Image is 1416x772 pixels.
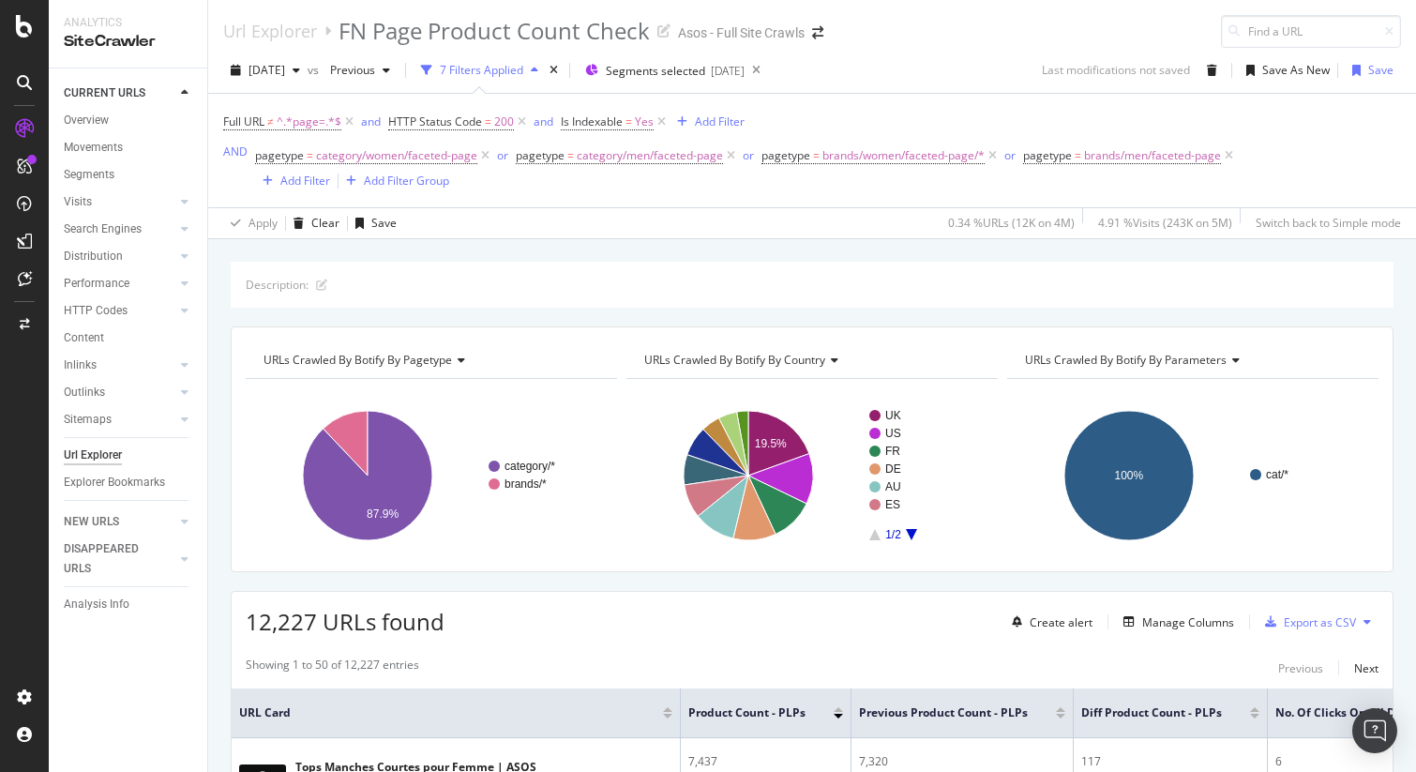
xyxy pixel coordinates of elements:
span: Product Count - PLPs [688,704,806,721]
div: [DATE] [711,63,745,79]
span: 200 [494,109,514,135]
button: Next [1354,657,1378,679]
span: 2025 Aug. 26th [249,62,285,78]
text: 1/2 [885,528,901,541]
span: 12,227 URLs found [246,606,444,637]
button: 7 Filters Applied [414,55,546,85]
text: FR [885,445,900,458]
div: DISAPPEARED URLS [64,539,158,579]
text: category/* [505,460,555,473]
a: Outlinks [64,383,175,402]
div: Showing 1 to 50 of 12,227 entries [246,657,419,679]
div: Switch back to Simple mode [1256,215,1401,231]
div: 7,320 [859,753,1065,770]
a: Content [64,328,194,348]
a: Performance [64,274,175,294]
div: Previous [1278,660,1323,676]
span: pagetype [516,147,565,163]
button: Switch back to Simple mode [1248,208,1401,238]
text: US [885,427,901,440]
div: 7,437 [688,753,843,770]
text: AU [885,480,901,493]
div: times [546,61,562,80]
div: Search Engines [64,219,142,239]
div: Add Filter [280,173,330,189]
a: Inlinks [64,356,175,375]
span: category/women/faceted-page [316,143,477,169]
div: Movements [64,138,123,158]
button: Create alert [1004,607,1092,637]
text: 87.9% [367,507,399,521]
span: URL Card [239,704,658,721]
a: Url Explorer [223,21,317,41]
span: = [567,147,574,163]
div: Analysis Info [64,595,129,614]
span: brands/men/faceted-page [1084,143,1221,169]
div: FN Page Product Count Check [339,15,650,47]
a: NEW URLS [64,512,175,532]
a: Visits [64,192,175,212]
button: or [1004,146,1016,164]
div: Sitemaps [64,410,112,430]
div: Description: [246,277,309,293]
button: Add Filter [255,170,330,192]
button: Apply [223,208,278,238]
a: Url Explorer [64,446,194,465]
button: AND [223,143,248,160]
span: Previous Product Count - PLPs [859,704,1028,721]
div: Add Filter Group [364,173,449,189]
button: and [361,113,381,130]
h4: URLs Crawled By Botify By pagetype [260,345,600,375]
span: Yes [635,109,654,135]
span: Is Indexable [561,114,623,129]
div: Export as CSV [1284,614,1356,630]
div: Apply [249,215,278,231]
div: Distribution [64,247,123,266]
div: Performance [64,274,129,294]
a: DISAPPEARED URLS [64,539,175,579]
div: Save [1368,62,1393,78]
div: 117 [1081,753,1259,770]
div: Inlinks [64,356,97,375]
div: Explorer Bookmarks [64,473,165,492]
div: and [361,114,381,129]
a: HTTP Codes [64,301,175,321]
a: Explorer Bookmarks [64,473,194,492]
div: arrow-right-arrow-left [812,26,823,39]
text: DE [885,462,901,476]
button: Export as CSV [1258,607,1356,637]
span: ≠ [267,114,274,129]
div: 0.34 % URLs ( 12K on 4M ) [948,215,1075,231]
button: or [497,146,508,164]
text: 19.5% [755,438,787,451]
svg: A chart. [626,394,998,557]
div: Asos - Full Site Crawls [678,23,805,42]
span: HTTP Status Code [388,114,482,129]
h4: URLs Crawled By Botify By country [640,345,981,375]
svg: A chart. [246,394,617,557]
a: Analysis Info [64,595,194,614]
div: Overview [64,111,109,130]
div: Add Filter [695,114,745,129]
a: Overview [64,111,194,130]
span: URLs Crawled By Botify By pagetype [264,352,452,368]
div: 4.91 % Visits ( 243K on 5M ) [1098,215,1232,231]
a: Distribution [64,247,175,266]
div: Segments [64,165,114,185]
div: AND [223,144,248,159]
span: pagetype [1023,147,1072,163]
span: Diff Product Count - PLPs [1081,704,1222,721]
text: brands/* [505,477,547,491]
button: Manage Columns [1116,611,1234,633]
div: or [497,147,508,163]
div: Url Explorer [64,446,122,465]
span: = [307,147,313,163]
div: or [1004,147,1016,163]
div: Manage Columns [1142,614,1234,630]
div: Clear [311,215,339,231]
button: Add Filter Group [339,170,449,192]
div: Save [371,215,397,231]
text: UK [885,409,901,422]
